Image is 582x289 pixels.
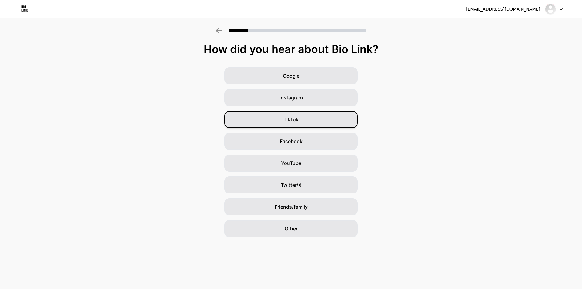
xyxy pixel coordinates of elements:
span: Google [283,72,299,79]
span: Other [285,225,298,232]
span: Instagram [279,94,303,101]
span: Facebook [280,138,303,145]
span: Twitter/X [281,181,302,189]
span: Friends/family [275,203,308,210]
span: YouTube [281,160,301,167]
img: putnika [545,3,556,15]
div: [EMAIL_ADDRESS][DOMAIN_NAME] [466,6,540,12]
div: How did you hear about Bio Link? [3,43,579,55]
span: TikTok [283,116,299,123]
